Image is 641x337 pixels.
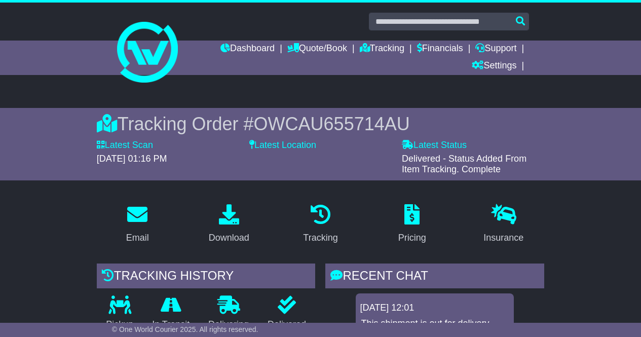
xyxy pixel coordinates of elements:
[97,154,167,164] span: [DATE] 01:16 PM
[475,41,516,58] a: Support
[97,140,153,151] label: Latest Scan
[209,231,249,245] div: Download
[417,41,463,58] a: Financials
[143,319,199,330] p: In Transit
[296,201,344,248] a: Tracking
[120,201,156,248] a: Email
[97,319,143,330] p: Pickup
[325,264,544,291] div: RECENT CHAT
[392,201,433,248] a: Pricing
[360,303,510,314] div: [DATE] 12:01
[258,319,316,330] p: Delivered
[249,140,316,151] label: Latest Location
[199,319,258,330] p: Delivering
[472,58,516,75] a: Settings
[202,201,256,248] a: Download
[402,140,467,151] label: Latest Status
[220,41,275,58] a: Dashboard
[360,41,404,58] a: Tracking
[402,154,526,175] span: Delivered - Status Added From Item Tracking. Complete
[112,325,258,333] span: © One World Courier 2025. All rights reserved.
[303,231,337,245] div: Tracking
[287,41,347,58] a: Quote/Book
[483,231,523,245] div: Insurance
[254,114,410,134] span: OWCAU655714AU
[398,231,426,245] div: Pricing
[126,231,149,245] div: Email
[97,113,544,135] div: Tracking Order #
[477,201,530,248] a: Insurance
[97,264,316,291] div: Tracking history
